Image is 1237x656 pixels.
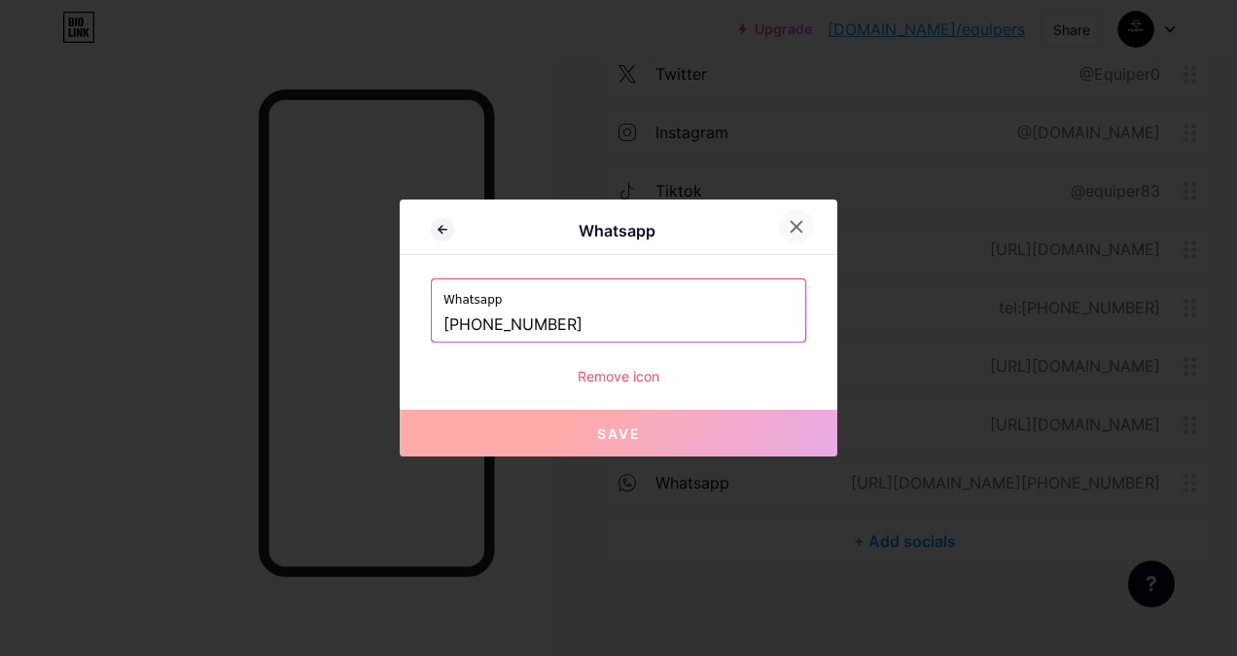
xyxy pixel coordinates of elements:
input: +00000000000 (WhatsApp) [443,309,794,342]
label: Whatsapp [443,279,794,309]
button: Save [400,410,837,456]
div: Remove icon [431,366,806,386]
span: Save [597,425,641,442]
div: Whatsapp [454,219,779,242]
